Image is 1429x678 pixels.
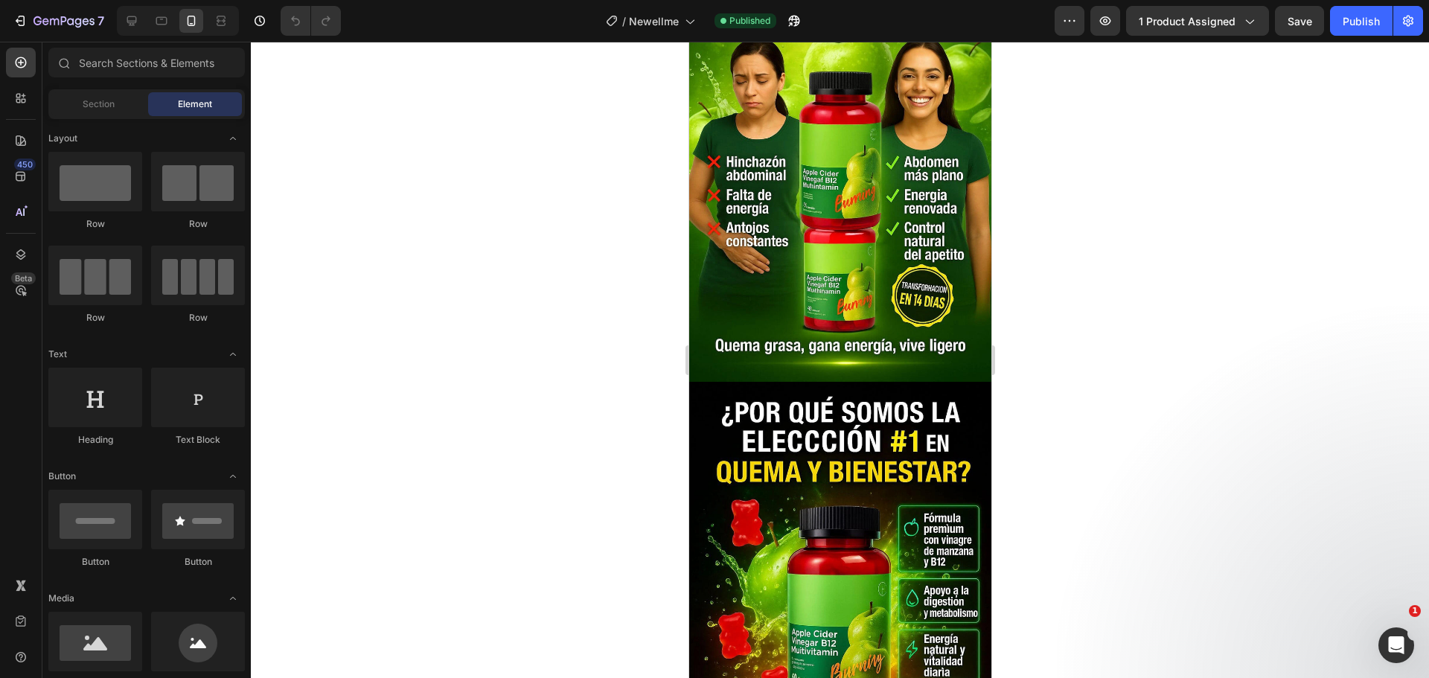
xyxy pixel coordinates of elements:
[48,311,142,324] div: Row
[48,592,74,605] span: Media
[1330,6,1393,36] button: Publish
[689,42,991,678] iframe: Design area
[151,217,245,231] div: Row
[48,132,77,145] span: Layout
[48,348,67,361] span: Text
[221,464,245,488] span: Toggle open
[48,48,245,77] input: Search Sections & Elements
[281,6,341,36] div: Undo/Redo
[729,14,770,28] span: Published
[48,217,142,231] div: Row
[97,12,104,30] p: 7
[221,586,245,610] span: Toggle open
[48,470,76,483] span: Button
[1139,13,1235,29] span: 1 product assigned
[1409,605,1421,617] span: 1
[1275,6,1324,36] button: Save
[6,6,111,36] button: 7
[629,13,679,29] span: Newellme
[1343,13,1380,29] div: Publish
[83,97,115,111] span: Section
[1288,15,1312,28] span: Save
[14,159,36,170] div: 450
[151,555,245,569] div: Button
[151,311,245,324] div: Row
[48,555,142,569] div: Button
[178,97,212,111] span: Element
[11,272,36,284] div: Beta
[1378,627,1414,663] iframe: Intercom live chat
[622,13,626,29] span: /
[221,342,245,366] span: Toggle open
[48,433,142,447] div: Heading
[151,433,245,447] div: Text Block
[221,127,245,150] span: Toggle open
[1126,6,1269,36] button: 1 product assigned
